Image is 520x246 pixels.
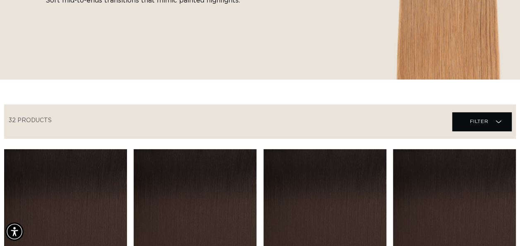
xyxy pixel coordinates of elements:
[452,112,511,131] summary: Filter
[479,206,520,246] iframe: Chat Widget
[5,222,24,241] div: Accessibility Menu
[470,113,488,129] span: Filter
[9,118,52,123] span: 32 products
